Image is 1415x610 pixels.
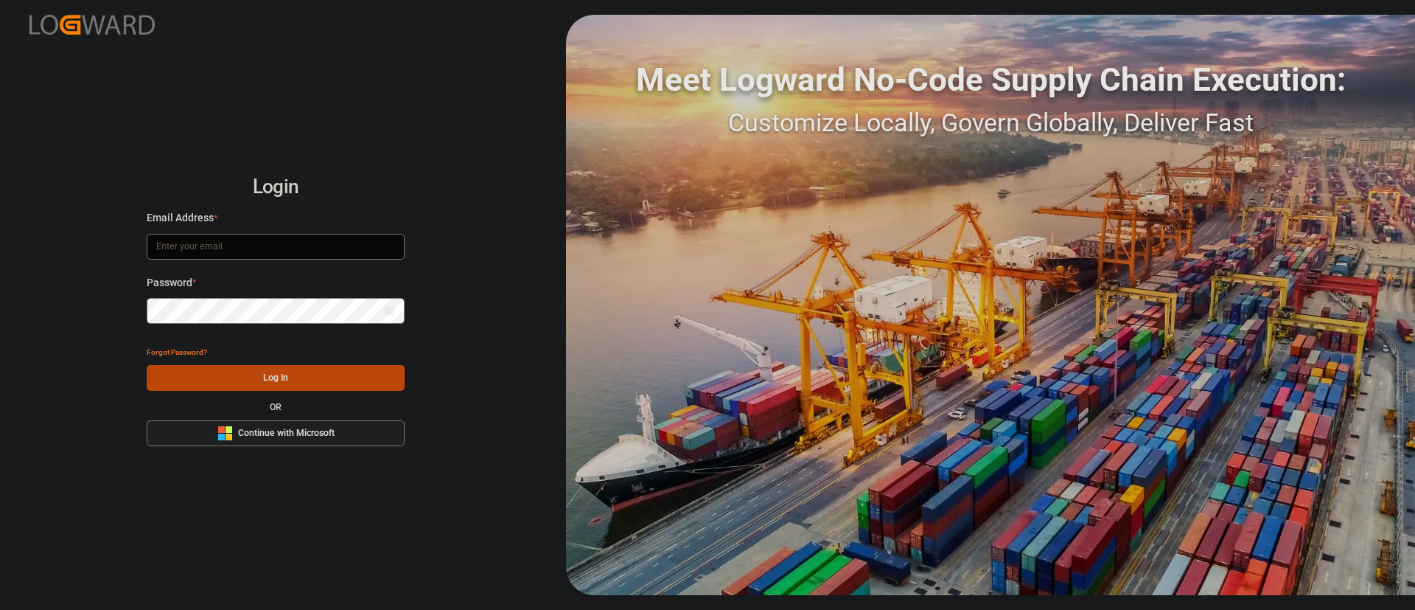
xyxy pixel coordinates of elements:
small: OR [270,403,282,412]
button: Forgot Password? [147,339,207,365]
h2: Login [147,164,405,211]
input: Enter your email [147,234,405,260]
button: Continue with Microsoft [147,420,405,446]
div: Customize Locally, Govern Globally, Deliver Fast [566,104,1415,142]
span: Continue with Microsoft [238,427,335,440]
button: Log In [147,365,405,391]
span: Password [147,275,192,291]
div: Meet Logward No-Code Supply Chain Execution: [566,55,1415,104]
span: Email Address [147,210,214,226]
img: Logward_new_orange.png [29,15,155,35]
